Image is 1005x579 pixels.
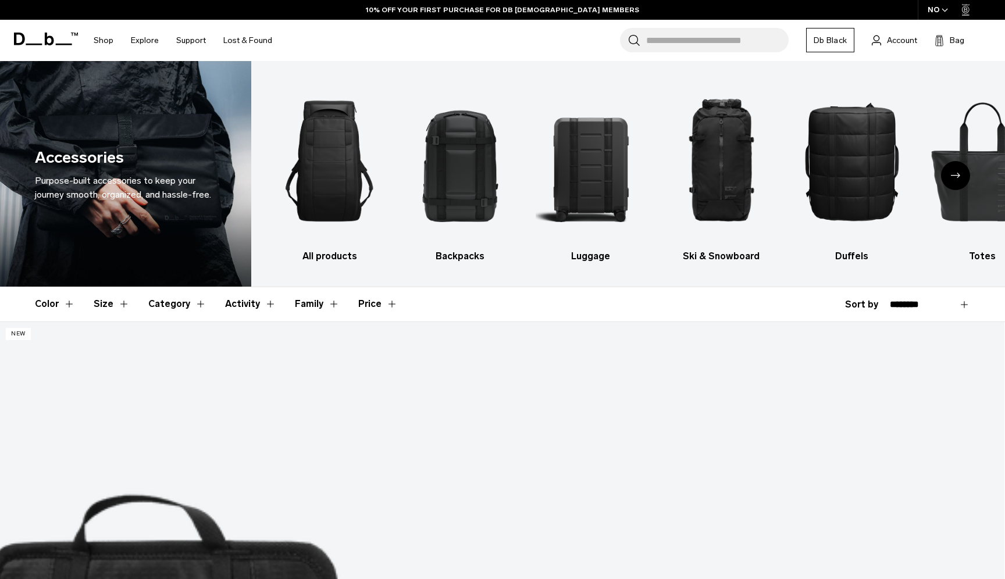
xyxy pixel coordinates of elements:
[35,174,216,202] div: Purpose-built accessories to keep your journey smooth, organized, and hassle-free.
[35,287,75,321] button: Toggle Filter
[275,78,385,263] a: Db All products
[797,78,907,244] img: Db
[366,5,639,15] a: 10% OFF YOUR FIRST PURCHASE FOR DB [DEMOGRAPHIC_DATA] MEMBERS
[872,33,917,47] a: Account
[176,20,206,61] a: Support
[275,78,385,263] li: 1 / 10
[35,146,124,170] h1: Accessories
[295,287,340,321] button: Toggle Filter
[225,287,276,321] button: Toggle Filter
[941,161,970,190] div: Next slide
[536,249,646,263] h3: Luggage
[667,249,777,263] h3: Ski & Snowboard
[887,34,917,47] span: Account
[405,78,516,244] img: Db
[667,78,777,263] li: 4 / 10
[85,20,281,61] nav: Main Navigation
[667,78,777,263] a: Db Ski & Snowboard
[667,78,777,244] img: Db
[94,287,130,321] button: Toggle Filter
[797,78,907,263] li: 5 / 10
[536,78,646,244] img: Db
[6,328,31,340] p: New
[275,249,385,263] h3: All products
[223,20,272,61] a: Lost & Found
[536,78,646,263] li: 3 / 10
[935,33,964,47] button: Bag
[405,249,516,263] h3: Backpacks
[797,78,907,263] a: Db Duffels
[536,78,646,263] a: Db Luggage
[94,20,113,61] a: Shop
[275,78,385,244] img: Db
[405,78,516,263] a: Db Backpacks
[148,287,206,321] button: Toggle Filter
[131,20,159,61] a: Explore
[405,78,516,263] li: 2 / 10
[950,34,964,47] span: Bag
[806,28,854,52] a: Db Black
[797,249,907,263] h3: Duffels
[358,287,398,321] button: Toggle Price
